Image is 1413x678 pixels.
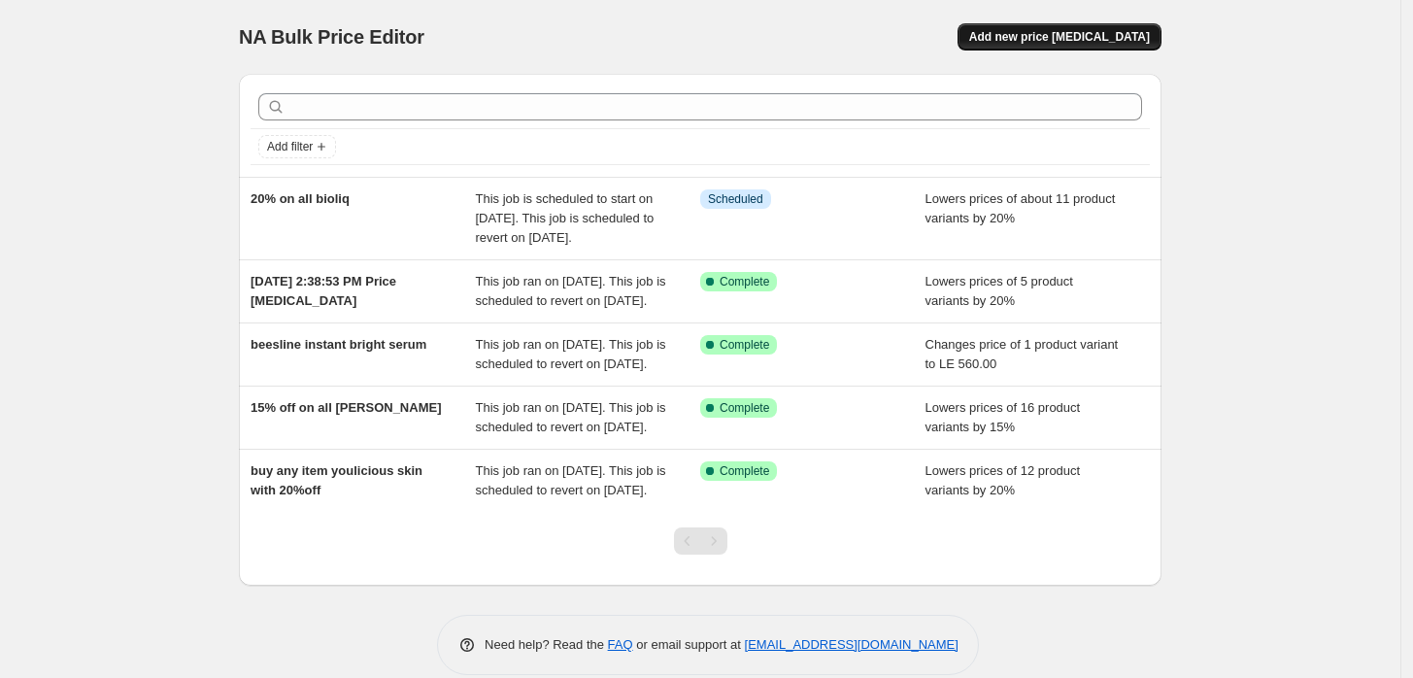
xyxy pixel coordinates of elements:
[485,637,608,652] span: Need help? Read the
[925,463,1081,497] span: Lowers prices of 12 product variants by 20%
[969,29,1150,45] span: Add new price [MEDICAL_DATA]
[251,274,396,308] span: [DATE] 2:38:53 PM Price [MEDICAL_DATA]
[251,337,426,352] span: beesline instant bright serum
[708,191,763,207] span: Scheduled
[925,191,1116,225] span: Lowers prices of about 11 product variants by 20%
[720,400,769,416] span: Complete
[476,274,666,308] span: This job ran on [DATE]. This job is scheduled to revert on [DATE].
[720,337,769,353] span: Complete
[258,135,336,158] button: Add filter
[925,400,1081,434] span: Lowers prices of 16 product variants by 15%
[720,463,769,479] span: Complete
[476,400,666,434] span: This job ran on [DATE]. This job is scheduled to revert on [DATE].
[745,637,959,652] a: [EMAIL_ADDRESS][DOMAIN_NAME]
[925,274,1073,308] span: Lowers prices of 5 product variants by 20%
[251,463,422,497] span: buy any item youlicious skin with 20%off
[633,637,745,652] span: or email support at
[674,527,727,555] nav: Pagination
[720,274,769,289] span: Complete
[267,139,313,154] span: Add filter
[476,191,655,245] span: This job is scheduled to start on [DATE]. This job is scheduled to revert on [DATE].
[608,637,633,652] a: FAQ
[958,23,1161,51] button: Add new price [MEDICAL_DATA]
[476,463,666,497] span: This job ran on [DATE]. This job is scheduled to revert on [DATE].
[476,337,666,371] span: This job ran on [DATE]. This job is scheduled to revert on [DATE].
[925,337,1119,371] span: Changes price of 1 product variant to LE 560.00
[251,400,441,415] span: 15% off on all [PERSON_NAME]
[251,191,350,206] span: 20% on all bioliq
[239,26,424,48] span: NA Bulk Price Editor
